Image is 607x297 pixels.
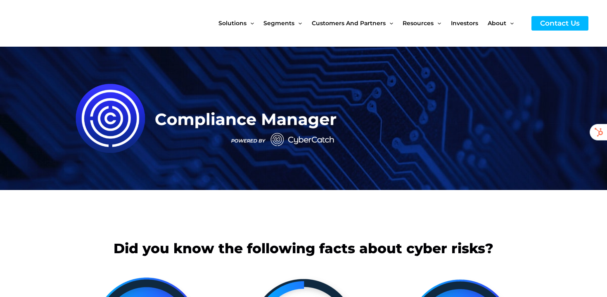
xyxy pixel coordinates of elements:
span: Investors [451,6,478,40]
span: Solutions [218,6,247,40]
a: Investors [451,6,488,40]
span: Menu Toggle [506,6,514,40]
a: Contact Us [531,16,588,31]
h2: Did you know the following facts about cyber risks? [72,240,535,257]
span: Resources [403,6,434,40]
span: Menu Toggle [386,6,393,40]
span: Menu Toggle [247,6,254,40]
span: Menu Toggle [294,6,302,40]
span: About [488,6,506,40]
span: Segments [263,6,294,40]
nav: Site Navigation: New Main Menu [218,6,523,40]
img: CyberCatch [14,6,114,40]
span: Customers and Partners [312,6,386,40]
span: Menu Toggle [434,6,441,40]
